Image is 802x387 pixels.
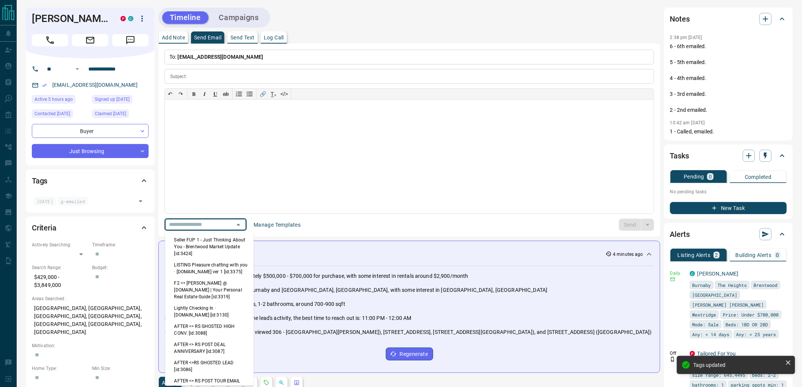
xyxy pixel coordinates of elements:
[189,89,199,99] button: 𝐁
[619,219,654,231] div: split button
[692,311,716,318] span: Westridge
[92,110,149,120] div: Sat Jul 26 2025
[227,328,652,336] p: Repeatedly viewed 306 - [GEOGRAPHIC_DATA][PERSON_NAME]), [STREET_ADDRESS], [STREET_ADDRESS][GEOGR...
[670,270,685,277] p: Daily
[165,321,254,339] li: AFTER <> RS GHOSTED HIGH CONV. [id:3088]
[670,42,787,114] p: 6 - 6th emailed. 5 - 5th emailed. 4 - 4th emailed. 3 - 3rd emailed. 2 - 2nd emailed.
[162,35,185,40] p: Add Note
[164,50,654,64] p: To:
[32,271,88,291] p: $429,000 - $3,849,000
[227,300,345,308] p: 2 bedrooms, 1-2 bathrooms, around 700-900 sqft
[268,89,279,99] button: T̲ₓ
[670,186,787,197] p: No pending tasks
[670,202,787,214] button: New Task
[32,241,88,248] p: Actively Searching:
[723,311,779,318] span: Price: Under $700,000
[684,174,704,179] p: Pending
[73,64,82,74] button: Open
[258,89,268,99] button: 🔗
[95,110,126,118] span: Claimed [DATE]
[670,35,702,40] p: 2:38 pm [DATE]
[709,174,712,179] p: 0
[32,302,149,338] p: [GEOGRAPHIC_DATA], [GEOGRAPHIC_DATA], [GEOGRAPHIC_DATA], [GEOGRAPHIC_DATA], [GEOGRAPHIC_DATA], [G...
[175,89,186,99] button: ↷
[692,301,764,309] span: [PERSON_NAME] [PERSON_NAME]
[670,277,675,282] svg: Email
[178,54,263,60] span: [EMAIL_ADDRESS][DOMAIN_NAME]
[244,89,255,99] button: Bullet list
[32,222,56,234] h2: Criteria
[92,241,149,248] p: Timeframe:
[230,35,255,40] p: Send Text
[726,321,768,328] span: Beds: 1BD OR 2BD
[165,234,254,259] li: Seller FUP 1 - Just Thinking About You - Brentwood Market Update [id:3424]
[32,172,149,190] div: Tags
[745,174,772,180] p: Completed
[294,380,300,386] svg: Agent Actions
[32,219,149,237] div: Criteria
[32,295,149,302] p: Areas Searched:
[95,96,130,103] span: Signed up [DATE]
[32,34,68,46] span: Call
[227,314,412,322] p: Based on the lead's activity, the best time to reach out is: 11:00 PM - 12:00 AM
[670,150,689,162] h2: Tasks
[32,365,88,372] p: Home Type:
[170,73,187,80] p: Subject:
[92,264,149,271] p: Budget:
[34,110,70,118] span: Contacted [DATE]
[263,380,269,386] svg: Requests
[112,34,149,46] span: Message
[227,272,468,280] p: Approximately $500,000 - $700,000 for purchase, with some interest in rentals around $2,900/month
[32,95,88,106] div: Sun Oct 12 2025
[692,331,730,338] span: Any: < 14 days
[165,339,254,357] li: AFTER <> RS POST DEAL ANNIVERSARY [id:3087]
[264,35,284,40] p: Log Call
[670,120,705,125] p: 10:42 am [DATE]
[279,89,290,99] button: </>
[670,128,787,136] p: 1 - Called, emailed.
[32,144,149,158] div: Just Browsing
[692,281,711,289] span: Burnaby
[692,291,738,299] span: [GEOGRAPHIC_DATA]
[694,362,782,368] div: Tags updated
[249,219,305,231] button: Manage Templates
[718,281,747,289] span: The Heights
[32,175,47,187] h2: Tags
[223,91,229,97] s: ab
[92,365,149,372] p: Min Size:
[32,13,109,25] h1: [PERSON_NAME]
[72,34,108,46] span: Email
[670,357,675,362] svg: Push Notification Only
[128,16,133,21] div: condos.ca
[32,110,88,120] div: Sat Jul 26 2025
[162,11,208,24] button: Timeline
[52,82,138,88] a: [EMAIL_ADDRESS][DOMAIN_NAME]
[690,271,695,276] div: condos.ca
[690,351,695,356] div: property.ca
[42,83,47,88] svg: Email Verified
[210,89,221,99] button: 𝐔
[670,10,787,28] div: Notes
[670,13,690,25] h2: Notes
[697,351,736,357] a: Tailored For You
[670,225,787,243] div: Alerts
[386,348,433,360] button: Regenerate
[234,89,244,99] button: Numbered list
[678,252,711,258] p: Listing Alerts
[697,271,739,277] a: [PERSON_NAME]
[194,35,221,40] p: Send Email
[32,264,88,271] p: Search Range:
[221,89,231,99] button: ab
[736,252,772,258] p: Building Alerts
[32,342,149,349] p: Motivation:
[670,350,685,357] p: Off
[670,147,787,165] div: Tasks
[692,321,719,328] span: Mode: Sale
[233,219,244,230] button: Close
[670,228,690,240] h2: Alerts
[165,357,254,375] li: AFTER <>RS GHOSTED LEAD [id:3086]
[213,91,217,97] span: 𝐔
[162,380,168,385] p: All
[32,124,149,138] div: Buyer
[227,286,548,294] p: Primarily Burnaby and [GEOGRAPHIC_DATA], [GEOGRAPHIC_DATA], with some interest in [GEOGRAPHIC_DAT...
